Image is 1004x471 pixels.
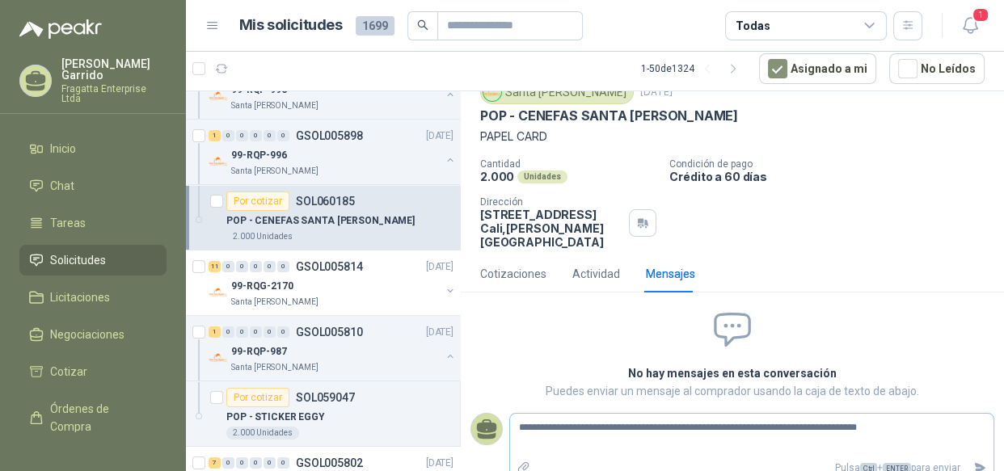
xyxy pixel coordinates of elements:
[480,196,622,208] p: Dirección
[231,148,287,163] p: 99-RQP-996
[572,265,620,283] div: Actividad
[50,326,124,343] span: Negociaciones
[209,348,228,368] img: Company Logo
[19,245,167,275] a: Solicitudes
[19,170,167,201] a: Chat
[231,279,293,294] p: 99-RQG-2170
[483,83,501,101] img: Company Logo
[296,457,363,469] p: GSOL005802
[480,107,738,124] p: POP - CENEFAS SANTA [PERSON_NAME]
[972,7,989,23] span: 1
[19,208,167,238] a: Tareas
[231,361,318,374] p: Santa [PERSON_NAME]
[50,214,86,232] span: Tareas
[226,427,299,439] div: 2.000 Unidades
[50,288,110,306] span: Licitaciones
[250,261,262,272] div: 0
[277,457,289,469] div: 0
[955,11,985,40] button: 1
[464,382,1001,400] p: Puedes enviar un mensaje al comprador usando la caja de texto de abajo.
[186,185,460,250] a: Por cotizarSOL060185POP - CENEFAS SANTA [PERSON_NAME]2.000 Unidades
[209,322,457,374] a: 1 0 0 0 0 0 GSOL005810[DATE] Company Logo99-RQP-987Santa [PERSON_NAME]
[226,230,299,243] div: 2.000 Unidades
[226,388,289,407] div: Por cotizar
[640,85,673,100] p: [DATE]
[209,457,221,469] div: 7
[264,326,276,338] div: 0
[426,128,453,144] p: [DATE]
[209,261,221,272] div: 11
[250,130,262,141] div: 0
[296,392,355,403] p: SOL059047
[231,165,318,178] p: Santa [PERSON_NAME]
[277,130,289,141] div: 0
[236,261,248,272] div: 0
[209,152,228,171] img: Company Logo
[480,265,546,283] div: Cotizaciones
[641,56,746,82] div: 1 - 50 de 1324
[296,326,363,338] p: GSOL005810
[50,140,76,158] span: Inicio
[236,130,248,141] div: 0
[426,325,453,340] p: [DATE]
[231,296,318,309] p: Santa [PERSON_NAME]
[222,261,234,272] div: 0
[222,457,234,469] div: 0
[61,84,167,103] p: Fragatta Enterprise Ltda
[19,282,167,313] a: Licitaciones
[222,130,234,141] div: 0
[209,86,228,106] img: Company Logo
[889,53,985,84] button: No Leídos
[669,158,998,170] p: Condición de pago
[231,344,287,360] p: 99-RQP-987
[222,326,234,338] div: 0
[264,457,276,469] div: 0
[226,410,325,425] p: POP - STICKER EGGY
[736,17,770,35] div: Todas
[480,80,634,104] div: Santa [PERSON_NAME]
[209,130,221,141] div: 1
[236,326,248,338] div: 0
[250,326,262,338] div: 0
[50,177,74,195] span: Chat
[186,381,460,447] a: Por cotizarSOL059047POP - STICKER EGGY2.000 Unidades
[480,208,622,249] p: [STREET_ADDRESS] Cali , [PERSON_NAME][GEOGRAPHIC_DATA]
[50,400,151,435] span: Órdenes de Compra
[19,19,102,39] img: Logo peakr
[19,393,167,442] a: Órdenes de Compra
[209,283,228,302] img: Company Logo
[231,99,318,112] p: Santa [PERSON_NAME]
[277,326,289,338] div: 0
[264,130,276,141] div: 0
[356,16,394,36] span: 1699
[226,191,289,211] div: Por cotizar
[517,170,567,183] div: Unidades
[250,457,262,469] div: 0
[759,53,876,84] button: Asignado a mi
[480,170,514,183] p: 2.000
[296,196,355,207] p: SOL060185
[61,58,167,81] p: [PERSON_NAME] Garrido
[209,257,457,309] a: 11 0 0 0 0 0 GSOL005814[DATE] Company Logo99-RQG-2170Santa [PERSON_NAME]
[646,265,695,283] div: Mensajes
[480,128,985,145] p: PAPEL CARD
[417,19,428,31] span: search
[209,126,457,178] a: 1 0 0 0 0 0 GSOL005898[DATE] Company Logo99-RQP-996Santa [PERSON_NAME]
[464,364,1001,382] h2: No hay mensajes en esta conversación
[19,356,167,387] a: Cotizar
[209,326,221,338] div: 1
[226,213,415,229] p: POP - CENEFAS SANTA [PERSON_NAME]
[480,158,656,170] p: Cantidad
[239,14,343,37] h1: Mis solicitudes
[19,319,167,350] a: Negociaciones
[19,133,167,164] a: Inicio
[50,363,87,381] span: Cotizar
[236,457,248,469] div: 0
[50,251,106,269] span: Solicitudes
[264,261,276,272] div: 0
[296,261,363,272] p: GSOL005814
[669,170,998,183] p: Crédito a 60 días
[426,259,453,275] p: [DATE]
[296,130,363,141] p: GSOL005898
[426,456,453,471] p: [DATE]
